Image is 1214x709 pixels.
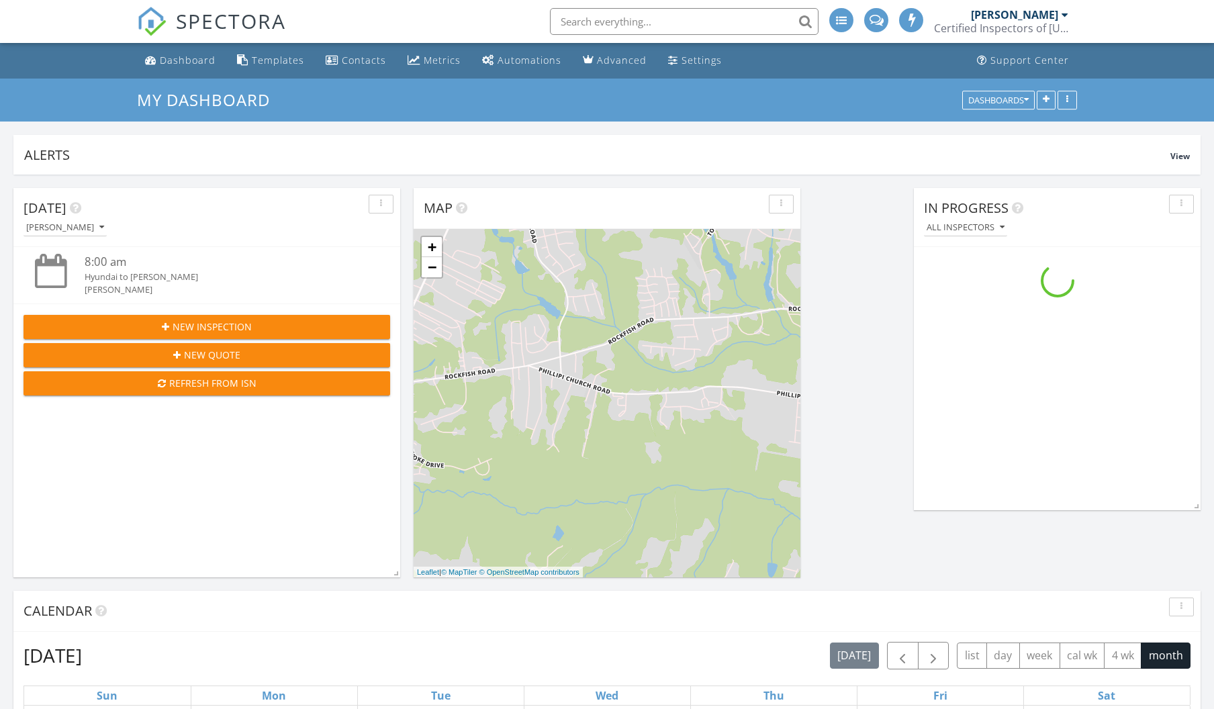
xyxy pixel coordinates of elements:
div: 8:00 am [85,254,360,271]
div: Metrics [424,54,461,66]
a: Tuesday [428,686,453,705]
a: Templates [232,48,310,73]
button: All Inspectors [924,219,1007,237]
div: Dashboard [160,54,216,66]
div: Settings [682,54,722,66]
a: Zoom in [422,237,442,257]
a: Metrics [402,48,466,73]
span: Map [424,199,453,217]
button: Dashboards [962,91,1035,109]
a: Automations (Advanced) [477,48,567,73]
div: Support Center [990,54,1069,66]
a: Sunday [94,686,120,705]
button: Refresh from ISN [24,371,390,395]
h2: [DATE] [24,642,82,669]
a: © MapTiler [441,568,477,576]
button: New Quote [24,343,390,367]
div: Hyundai to [PERSON_NAME] [85,271,360,283]
button: Previous month [887,642,919,669]
a: Zoom out [422,257,442,277]
a: Advanced [577,48,652,73]
img: The Best Home Inspection Software - Spectora [137,7,167,36]
button: month [1141,643,1190,669]
a: Dashboard [140,48,221,73]
span: Calendar [24,602,92,620]
a: Settings [663,48,727,73]
a: Thursday [761,686,787,705]
button: [DATE] [830,643,879,669]
div: Dashboards [968,95,1029,105]
a: © OpenStreetMap contributors [479,568,579,576]
span: SPECTORA [176,7,286,35]
a: Saturday [1095,686,1118,705]
div: | [414,567,583,578]
span: New Quote [184,348,240,362]
button: day [986,643,1020,669]
button: week [1019,643,1060,669]
input: Search everything... [550,8,819,35]
div: [PERSON_NAME] [971,8,1058,21]
button: [PERSON_NAME] [24,219,107,237]
span: New Inspection [173,320,252,334]
a: Wednesday [593,686,621,705]
button: cal wk [1060,643,1105,669]
div: Alerts [24,146,1170,164]
a: SPECTORA [137,18,286,46]
button: New Inspection [24,315,390,339]
div: Templates [252,54,304,66]
div: Refresh from ISN [34,376,379,390]
a: Contacts [320,48,391,73]
button: 4 wk [1104,643,1141,669]
div: [PERSON_NAME] [26,223,104,232]
a: Leaflet [417,568,439,576]
div: Automations [498,54,561,66]
button: list [957,643,987,669]
span: In Progress [924,199,1009,217]
div: Certified Inspectors of North Carolina LLC [934,21,1068,35]
span: View [1170,150,1190,162]
button: Next month [918,642,949,669]
a: Monday [259,686,289,705]
div: All Inspectors [927,223,1005,232]
a: Friday [931,686,950,705]
div: [PERSON_NAME] [85,283,360,296]
a: Support Center [972,48,1074,73]
div: Contacts [342,54,386,66]
div: Advanced [597,54,647,66]
span: [DATE] [24,199,66,217]
a: My Dashboard [137,89,281,111]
